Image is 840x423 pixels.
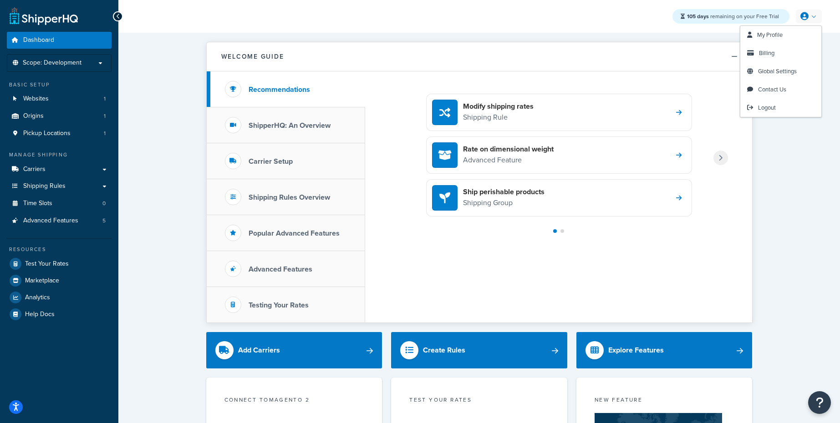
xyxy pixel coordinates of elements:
a: Global Settings [740,62,821,81]
a: Test Your Rates [7,256,112,272]
h3: Recommendations [249,86,310,94]
p: Shipping Rule [463,111,534,123]
h3: Popular Advanced Features [249,229,340,237]
a: Create Rules [391,332,567,368]
a: Time Slots0 [7,195,112,212]
li: Websites [7,91,112,107]
a: Billing [740,44,821,62]
span: 1 [104,112,106,120]
a: Dashboard [7,32,112,49]
span: Analytics [25,294,50,302]
h4: Rate on dimensional weight [463,144,554,154]
span: Dashboard [23,36,54,44]
a: Advanced Features5 [7,212,112,229]
span: Origins [23,112,44,120]
span: Contact Us [758,85,786,94]
h3: Carrier Setup [249,157,293,166]
span: Websites [23,95,49,103]
span: Pickup Locations [23,130,71,137]
div: Resources [7,246,112,253]
span: Test Your Rates [25,260,69,268]
div: Connect to Magento 2 [224,396,364,406]
span: 1 [104,95,106,103]
li: Time Slots [7,195,112,212]
span: Shipping Rules [23,182,66,190]
a: Logout [740,99,821,117]
h4: Modify shipping rates [463,101,534,111]
div: Manage Shipping [7,151,112,159]
p: Advanced Feature [463,154,554,166]
span: remaining on your Free Trial [687,12,779,20]
span: Carriers [23,166,46,173]
h3: Advanced Features [249,265,312,273]
li: Origins [7,108,112,125]
div: Add Carriers [238,344,280,357]
span: Marketplace [25,277,59,285]
strong: 105 days [687,12,709,20]
h3: Testing Your Rates [249,301,309,309]
a: Analytics [7,289,112,306]
a: Contact Us [740,81,821,99]
div: Basic Setup [7,81,112,89]
h4: Ship perishable products [463,187,545,197]
button: Open Resource Center [808,391,831,414]
a: Marketplace [7,272,112,289]
a: My Profile [740,26,821,44]
a: Explore Features [576,332,753,368]
a: Help Docs [7,306,112,322]
span: Help Docs [25,311,55,318]
p: Shipping Group [463,197,545,209]
span: Advanced Features [23,217,78,225]
div: New Feature [595,396,734,406]
span: Logout [758,103,776,112]
li: Advanced Features [7,212,112,229]
span: Time Slots [23,200,52,207]
a: Add Carriers [206,332,382,368]
div: Explore Features [608,344,664,357]
h2: Welcome Guide [221,53,284,60]
div: Create Rules [423,344,465,357]
a: Pickup Locations1 [7,125,112,142]
span: 1 [104,130,106,137]
div: Test your rates [409,396,549,406]
span: Billing [759,49,774,57]
li: Pickup Locations [7,125,112,142]
span: 0 [102,200,106,207]
a: Origins1 [7,108,112,125]
span: Global Settings [758,67,797,76]
span: 5 [102,217,106,225]
h3: ShipperHQ: An Overview [249,121,331,130]
button: Welcome Guide [207,42,752,71]
a: Carriers [7,161,112,178]
span: My Profile [757,30,783,39]
a: Shipping Rules [7,178,112,195]
h3: Shipping Rules Overview [249,193,330,201]
a: Websites1 [7,91,112,107]
span: Scope: Development [23,59,81,67]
